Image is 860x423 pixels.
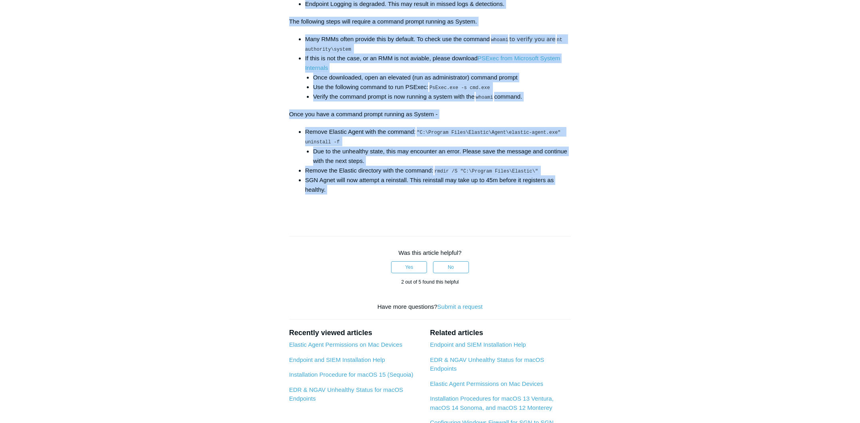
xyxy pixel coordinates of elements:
a: EDR & NGAV Unhealthy Status for macOS Endpoints [430,356,544,372]
li: SGN Agnet will now attempt a reinstall. This reinstall may take up to 45m before it registers as ... [305,175,571,195]
h2: Recently viewed articles [289,328,422,338]
code: whoami [491,37,508,43]
span: 2 out of 5 found this helpful [401,279,459,285]
code: rmdir /S "C:\Program Files\Elastic\" [434,168,538,175]
li: Due to the unhealthy state, this may encounter an error. Please save the message and continue wit... [313,147,571,166]
p: Once you have a command prompt running as System - [289,109,571,119]
a: Elastic Agent Permissions on Mac Devices [289,341,402,348]
button: This article was not helpful [433,261,469,273]
div: Have more questions? [289,302,571,312]
code: PsExec.exe -s cmd.exe [429,85,490,91]
li: Remove Elastic Agent with the command: [305,127,571,165]
p: The following steps will require a command prompt running as System. [289,17,571,26]
a: EDR & NGAV Unhealthy Status for macOS Endpoints [289,386,403,402]
code: whoami [475,94,493,101]
li: Verify the command prompt is now running a system with the command. [313,92,571,101]
li: Once downloaded, open an elevated (run as administrator) command prompt [313,73,571,82]
h2: Related articles [430,328,571,338]
a: Installation Procedures for macOS 13 Ventura, macOS 14 Sonoma, and macOS 12 Monterey [430,395,553,411]
a: Endpoint and SIEM Installation Help [289,356,385,363]
a: Endpoint and SIEM Installation Help [430,341,526,348]
a: Installation Procedure for macOS 15 (Sequoia) [289,371,413,378]
li: If this is not the case, or an RMM is not aviable, please download [305,54,571,101]
code: nt authority\system [305,37,566,53]
span: Was this article helpful? [399,249,462,256]
li: Use the following command to run PSExec: [313,82,571,92]
a: Submit a request [437,303,483,310]
button: This article was helpful [391,261,427,273]
li: Remove the Elastic directory with the command: [305,166,571,175]
code: "C:\Program Files\Elastic\Agent\elastic-agent.exe" uninstall -f [305,129,564,145]
a: Elastic Agent Permissions on Mac Devices [430,380,543,387]
li: Many RMMs often provide this by default. To check use the command [305,34,571,54]
span: to verify you are [509,36,555,42]
a: PSExec from Microsoft System Internals [305,55,560,71]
